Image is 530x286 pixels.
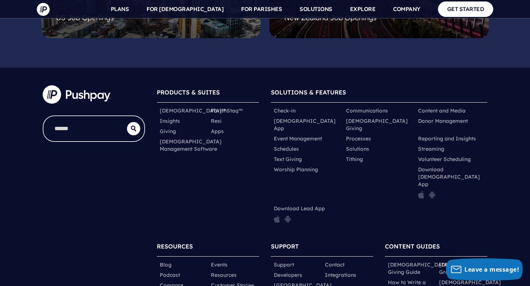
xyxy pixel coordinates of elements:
a: Event Management [274,135,322,142]
a: Donor Management [418,117,468,125]
img: pp_icon_appstore.png [274,215,280,223]
a: [DEMOGRAPHIC_DATA] App [274,117,340,132]
span: Leave a message! [464,265,519,274]
a: Text Giving [274,155,302,163]
a: [DEMOGRAPHIC_DATA] Giving Guide [388,261,450,276]
h6: SOLUTIONS & FEATURES [271,85,487,103]
a: Communications [346,107,388,114]
a: Podcast [160,271,180,279]
img: pp_icon_appstore.png [418,191,424,199]
a: Blog [160,261,172,268]
li: Download [DEMOGRAPHIC_DATA] App [415,164,487,203]
a: Streaming [418,145,444,153]
a: Resources [211,271,237,279]
li: Download Lead App [271,203,343,228]
a: Giving [160,128,176,135]
a: Developers [274,271,302,279]
a: Events [211,261,227,268]
a: Solutions [346,145,369,153]
a: Worship Planning [274,166,318,173]
img: pp_icon_gplay.png [429,191,435,199]
a: ParishStaq™ [211,107,243,114]
h6: SUPPORT [271,239,373,257]
a: Volunteer Scheduling [418,155,471,163]
button: Leave a message! [446,258,523,280]
a: GET STARTED [438,1,494,17]
h6: PRODUCTS & SUITES [157,85,259,103]
a: [DEMOGRAPHIC_DATA]™ [160,107,226,114]
a: Integrations [325,271,356,279]
a: Schedules [274,145,299,153]
a: Resi [211,117,222,125]
a: Content and Media [418,107,466,114]
h6: RESOURCES [157,239,259,257]
a: [DEMOGRAPHIC_DATA] Management Software [160,138,222,153]
a: Check-in [274,107,296,114]
a: Reporting and Insights [418,135,476,142]
a: Apps [211,128,224,135]
h6: CONTENT GUIDES [385,239,487,257]
a: Contact [325,261,344,268]
a: [DEMOGRAPHIC_DATA] Giving [346,117,412,132]
a: [DEMOGRAPHIC_DATA] Growth Guide [439,261,501,276]
img: pp_icon_gplay.png [285,215,291,223]
a: Tithing [346,155,363,163]
a: Insights [160,117,180,125]
a: Processes [346,135,371,142]
a: Support [274,261,294,268]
